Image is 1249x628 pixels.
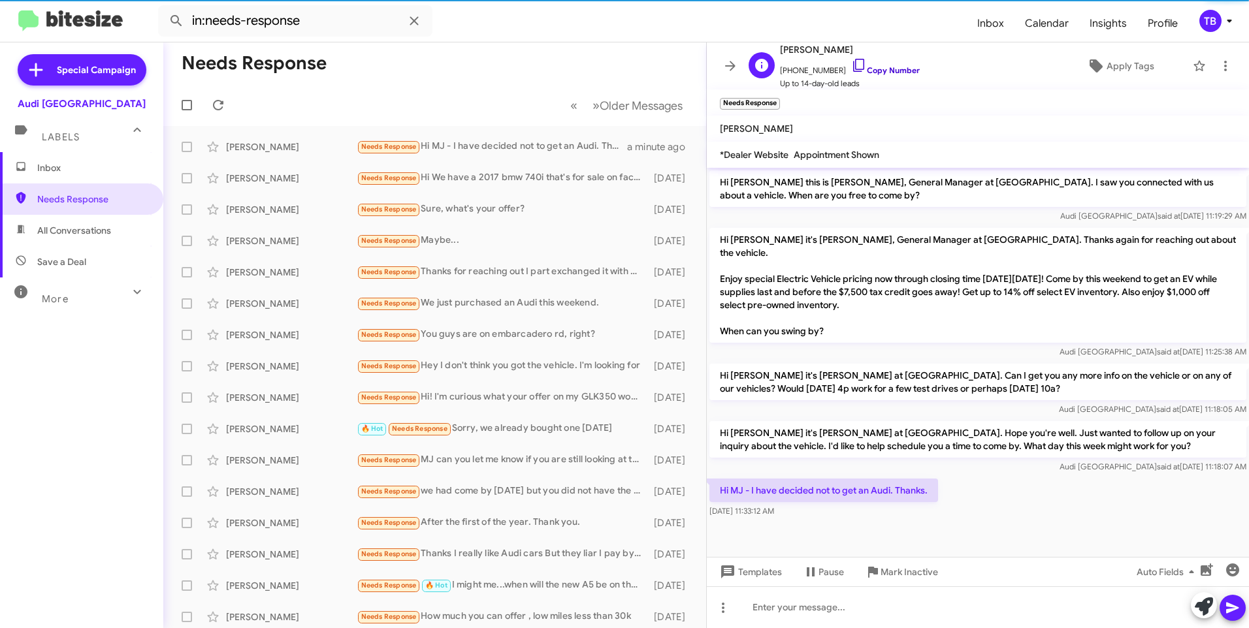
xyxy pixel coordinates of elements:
div: MJ can you let me know if you are still looking at this particular car? [357,452,648,467]
span: « [570,97,577,114]
p: Hi [PERSON_NAME] it's [PERSON_NAME] at [GEOGRAPHIC_DATA]. Hope you're well. Just wanted to follow... [709,421,1246,458]
a: Calendar [1014,5,1079,42]
a: Inbox [967,5,1014,42]
span: Appointment Shown [794,149,879,161]
p: Hi [PERSON_NAME] this is [PERSON_NAME], General Manager at [GEOGRAPHIC_DATA]. I saw you connected... [709,170,1246,207]
span: Up to 14-day-old leads [780,77,920,90]
p: Hi [PERSON_NAME] it's [PERSON_NAME] at [GEOGRAPHIC_DATA]. Can I get you any more info on the vehi... [709,364,1246,400]
span: Pause [819,560,844,584]
span: [DATE] 11:33:12 AM [709,506,774,516]
p: Hi [PERSON_NAME] it's [PERSON_NAME], General Manager at [GEOGRAPHIC_DATA]. Thanks again for reach... [709,228,1246,343]
div: [PERSON_NAME] [226,203,357,216]
div: we had come by [DATE] but you did not have the new Q8 audi [PERSON_NAME] wanted. if you want to s... [357,484,648,499]
div: [PERSON_NAME] [226,234,357,247]
span: More [42,293,69,305]
span: Audi [GEOGRAPHIC_DATA] [DATE] 11:18:05 AM [1059,404,1246,414]
div: Thanks I really like Audi cars But they liar I pay by USD. But they give me spare tire Made in [G... [357,546,648,561]
span: Audi [GEOGRAPHIC_DATA] [DATE] 11:18:07 AM [1060,462,1246,471]
span: [PERSON_NAME] [720,123,793,134]
span: Templates [717,560,782,584]
button: Mark Inactive [854,560,949,584]
button: Apply Tags [1054,54,1186,78]
span: Needs Response [361,236,417,245]
nav: Page navigation example [563,92,690,119]
a: Insights [1079,5,1137,42]
span: Auto Fields [1137,560,1199,584]
div: [PERSON_NAME] [226,610,357,623]
div: [DATE] [648,203,696,216]
button: TB [1188,10,1235,32]
span: Needs Response [361,550,417,558]
div: Hi MJ - I have decided not to get an Audi. Thanks. [357,139,627,154]
h1: Needs Response [182,53,327,74]
div: [PERSON_NAME] [226,328,357,341]
small: Needs Response [720,98,780,110]
div: [DATE] [648,610,696,623]
span: Needs Response [361,456,417,464]
div: [DATE] [648,422,696,435]
span: *Dealer Website [720,149,788,161]
a: Copy Number [851,65,920,75]
span: [PERSON_NAME] [780,42,920,57]
div: Hi We have a 2017 bmw 740i that's for sale on facebook market right now My husbands number is [PH... [357,170,648,185]
div: TB [1199,10,1222,32]
div: [DATE] [648,579,696,592]
div: [PERSON_NAME] [226,391,357,404]
p: Hi MJ - I have decided not to get an Audi. Thanks. [709,479,938,502]
div: [PERSON_NAME] [226,172,357,185]
span: 🔥 Hot [425,581,447,589]
span: said at [1156,404,1179,414]
span: said at [1157,462,1180,471]
span: Audi [GEOGRAPHIC_DATA] [DATE] 11:25:38 AM [1060,347,1246,356]
div: [PERSON_NAME] [226,266,357,279]
span: Needs Response [361,142,417,151]
button: Pause [792,560,854,584]
span: [PHONE_NUMBER] [780,57,920,77]
div: [DATE] [648,454,696,467]
span: Needs Response [361,268,417,276]
span: Mark Inactive [881,560,938,584]
div: [PERSON_NAME] [226,422,357,435]
span: Needs Response [361,362,417,370]
div: Sure, what's your offer? [357,202,648,217]
div: [PERSON_NAME] [226,140,357,153]
div: [DATE] [648,485,696,498]
span: Audi [GEOGRAPHIC_DATA] [DATE] 11:19:29 AM [1060,211,1246,221]
div: [PERSON_NAME] [226,454,357,467]
button: Next [585,92,690,119]
button: Auto Fields [1126,560,1210,584]
button: Templates [707,560,792,584]
input: Search [158,5,432,37]
div: Audi [GEOGRAPHIC_DATA] [18,97,146,110]
span: Needs Response [361,612,417,621]
div: Hi! I'm curious what your offer on my GLK350 would be? Happy holidays to you! [357,390,648,405]
div: Thanks for reaching out I part exchanged it with Porsche Marin [357,264,648,279]
span: All Conversations [37,224,111,237]
div: Hey I don't think you got the vehicle. I'm looking for [357,358,648,373]
span: Labels [42,131,80,143]
span: Needs Response [392,424,447,433]
span: said at [1157,347,1180,356]
div: [DATE] [648,172,696,185]
span: said at [1158,211,1180,221]
div: [PERSON_NAME] [226,485,357,498]
span: Older Messages [600,99,683,113]
span: Needs Response [361,330,417,339]
a: Special Campaign [18,54,146,86]
span: Inbox [37,161,148,174]
span: » [592,97,600,114]
div: [DATE] [648,391,696,404]
div: [DATE] [648,360,696,373]
span: Special Campaign [57,63,136,76]
div: [DATE] [648,328,696,341]
div: [DATE] [648,234,696,247]
div: [DATE] [648,297,696,310]
div: [PERSON_NAME] [226,516,357,529]
div: Maybe... [357,233,648,248]
span: Needs Response [361,518,417,527]
span: Needs Response [37,193,148,206]
div: [DATE] [648,266,696,279]
div: How much you can offer , low miles less than 30k [357,609,648,624]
